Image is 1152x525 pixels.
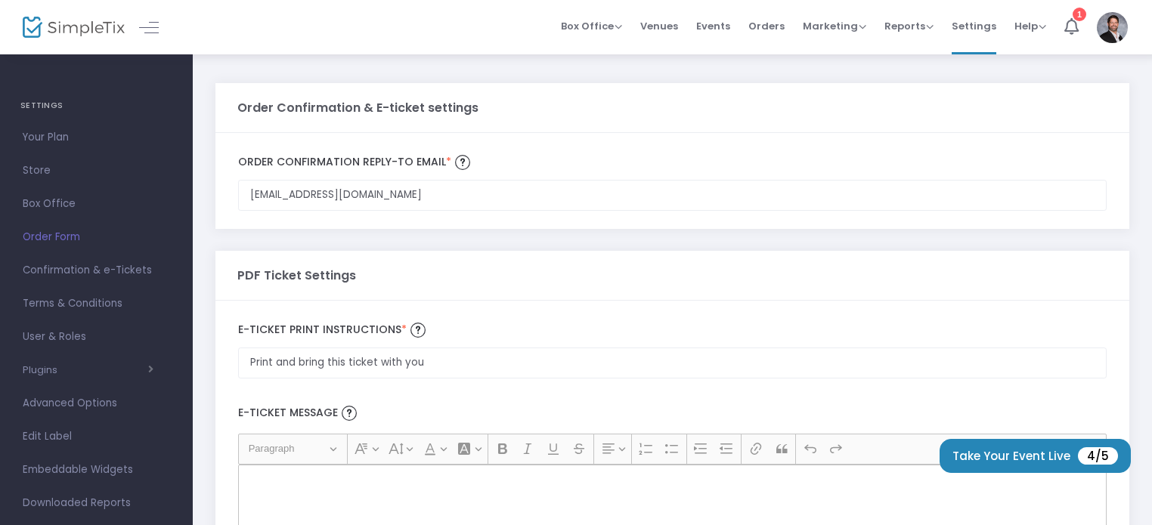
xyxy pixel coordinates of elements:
[249,440,327,458] span: Paragraph
[238,180,1107,211] input: Enter email
[23,194,170,214] span: Box Office
[23,493,170,513] span: Downloaded Reports
[23,427,170,446] span: Edit Label
[238,434,1107,464] div: Editor toolbar
[23,128,170,147] span: Your Plan
[803,19,866,33] span: Marketing
[23,394,170,413] span: Advanced Options
[23,327,170,347] span: User & Roles
[1014,19,1046,33] span: Help
[238,347,1107,378] input: Appears on top of etickets
[238,319,1107,341] label: E-Ticket print Instructions
[884,19,934,33] span: Reports
[410,323,426,338] img: question-mark
[1078,447,1118,465] span: 4/5
[23,161,170,181] span: Store
[696,7,730,45] span: Events
[23,460,170,480] span: Embeddable Widgets
[23,227,170,247] span: Order Form
[238,151,1107,174] label: Order Confirmation Reply-to email
[237,270,356,282] h3: PDF Ticket Settings
[952,7,996,45] span: Settings
[640,7,678,45] span: Venues
[940,439,1131,473] button: Take Your Event Live4/5
[242,437,344,461] button: Paragraph
[1073,8,1086,21] div: 1
[455,155,470,170] img: question-mark
[23,294,170,313] span: Terms & Conditions
[748,7,785,45] span: Orders
[561,19,622,33] span: Box Office
[23,364,153,376] button: Plugins
[20,91,172,121] h4: SETTINGS
[231,394,1114,434] label: E-Ticket Message
[237,102,478,114] h3: Order Confirmation & E-ticket settings
[342,406,357,421] img: question-mark
[23,261,170,280] span: Confirmation & e-Tickets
